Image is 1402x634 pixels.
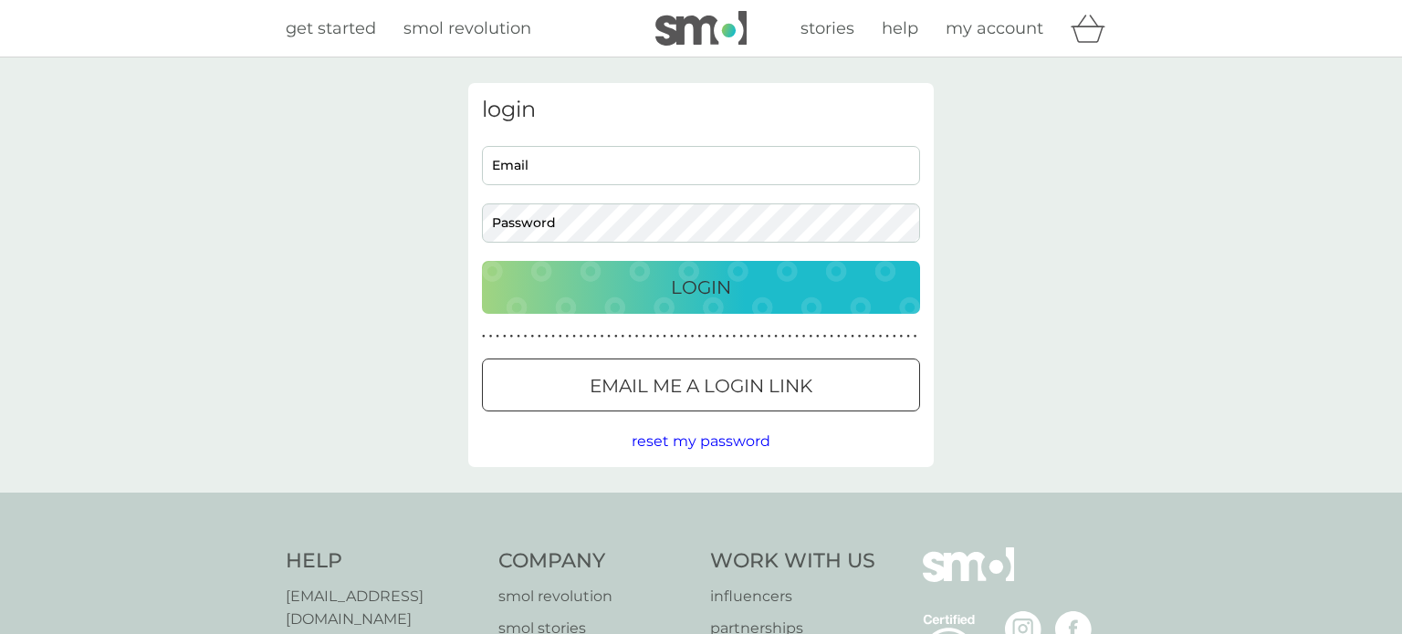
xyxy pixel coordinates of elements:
div: basket [1071,10,1116,47]
img: smol [655,11,747,46]
p: ● [718,332,722,341]
p: ● [753,332,757,341]
p: ● [649,332,653,341]
p: ● [837,332,841,341]
a: smol revolution [403,16,531,42]
p: ● [566,332,570,341]
p: ● [635,332,639,341]
a: help [882,16,918,42]
a: stories [800,16,854,42]
p: ● [781,332,785,341]
p: ● [900,332,904,341]
p: ● [733,332,737,341]
p: ● [622,332,625,341]
p: ● [517,332,520,341]
a: my account [946,16,1043,42]
p: ● [747,332,750,341]
p: ● [864,332,868,341]
span: reset my password [632,432,770,450]
p: ● [697,332,701,341]
a: get started [286,16,376,42]
p: ● [885,332,889,341]
p: ● [601,332,604,341]
button: Login [482,261,920,314]
p: ● [712,332,716,341]
h4: Help [286,547,480,576]
button: Email me a login link [482,359,920,411]
p: ● [858,332,862,341]
p: ● [614,332,618,341]
p: ● [670,332,674,341]
p: ● [538,332,541,341]
p: ● [872,332,875,341]
p: ● [830,332,833,341]
p: ● [593,332,597,341]
button: reset my password [632,430,770,453]
span: stories [800,18,854,38]
h4: Company [498,547,693,576]
p: ● [551,332,555,341]
p: Email me a login link [590,371,812,400]
p: ● [816,332,820,341]
p: ● [510,332,514,341]
p: ● [914,332,917,341]
p: ● [482,332,486,341]
p: ● [691,332,695,341]
p: ● [809,332,812,341]
h4: Work With Us [710,547,875,576]
p: ● [572,332,576,341]
p: ● [844,332,848,341]
p: ● [586,332,590,341]
p: ● [789,332,792,341]
p: ● [489,332,493,341]
p: ● [705,332,708,341]
h3: login [482,97,920,123]
span: get started [286,18,376,38]
p: ● [795,332,799,341]
p: ● [628,332,632,341]
p: ● [893,332,896,341]
p: ● [607,332,611,341]
p: ● [642,332,645,341]
p: ● [503,332,507,341]
p: Login [671,273,731,302]
p: ● [768,332,771,341]
p: ● [559,332,562,341]
p: ● [524,332,528,341]
span: my account [946,18,1043,38]
p: ● [580,332,583,341]
p: ● [677,332,681,341]
p: ● [802,332,806,341]
a: smol revolution [498,585,693,608]
p: ● [879,332,883,341]
p: ● [663,332,666,341]
span: help [882,18,918,38]
p: ● [656,332,660,341]
p: ● [823,332,827,341]
p: ● [739,332,743,341]
a: [EMAIL_ADDRESS][DOMAIN_NAME] [286,585,480,631]
p: ● [545,332,549,341]
img: smol [923,547,1014,609]
p: ● [774,332,778,341]
p: ● [760,332,764,341]
p: ● [906,332,910,341]
p: ● [684,332,687,341]
p: ● [530,332,534,341]
p: ● [851,332,854,341]
a: influencers [710,585,875,608]
span: smol revolution [403,18,531,38]
p: ● [726,332,729,341]
p: ● [496,332,499,341]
